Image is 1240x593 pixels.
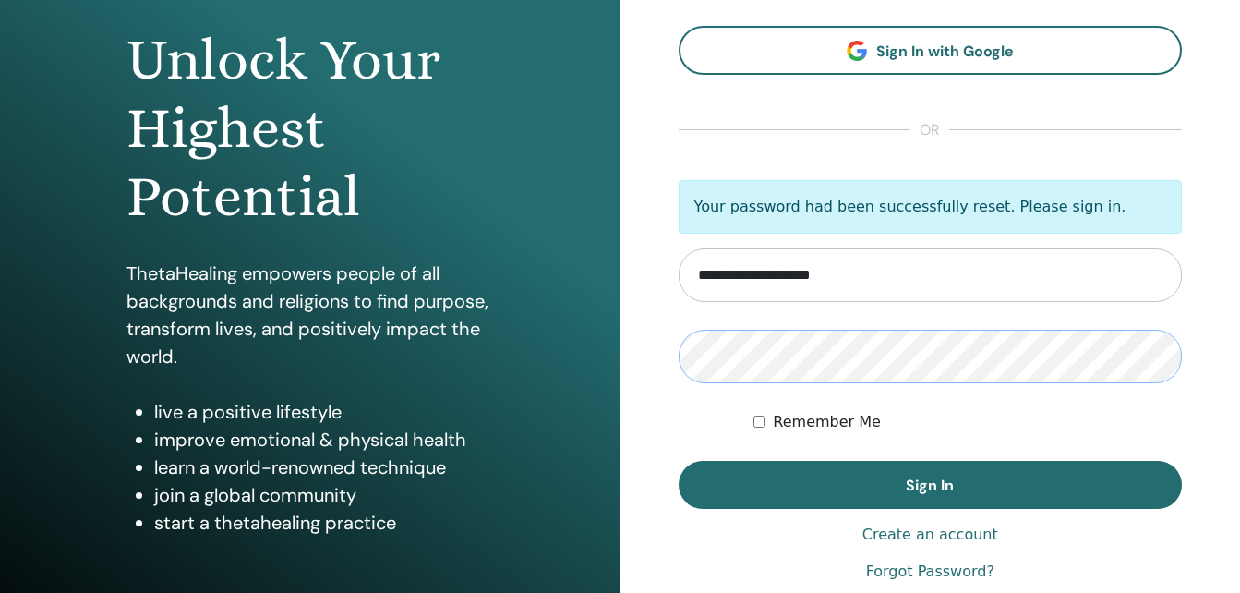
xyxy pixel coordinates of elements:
[154,481,494,509] li: join a global community
[154,398,494,426] li: live a positive lifestyle
[154,454,494,481] li: learn a world-renowned technique
[862,524,998,546] a: Create an account
[679,26,1183,75] a: Sign In with Google
[679,461,1183,509] button: Sign In
[753,411,1182,433] div: Keep me authenticated indefinitely or until I manually logout
[773,411,881,433] label: Remember Me
[906,476,954,495] span: Sign In
[679,180,1183,234] p: Your password had been successfully reset. Please sign in.
[910,119,949,141] span: or
[876,42,1014,61] span: Sign In with Google
[154,426,494,454] li: improve emotional & physical health
[866,561,994,583] a: Forgot Password?
[126,260,494,370] p: ThetaHealing empowers people of all backgrounds and religions to find purpose, transform lives, a...
[126,26,494,232] h1: Unlock Your Highest Potential
[154,509,494,537] li: start a thetahealing practice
